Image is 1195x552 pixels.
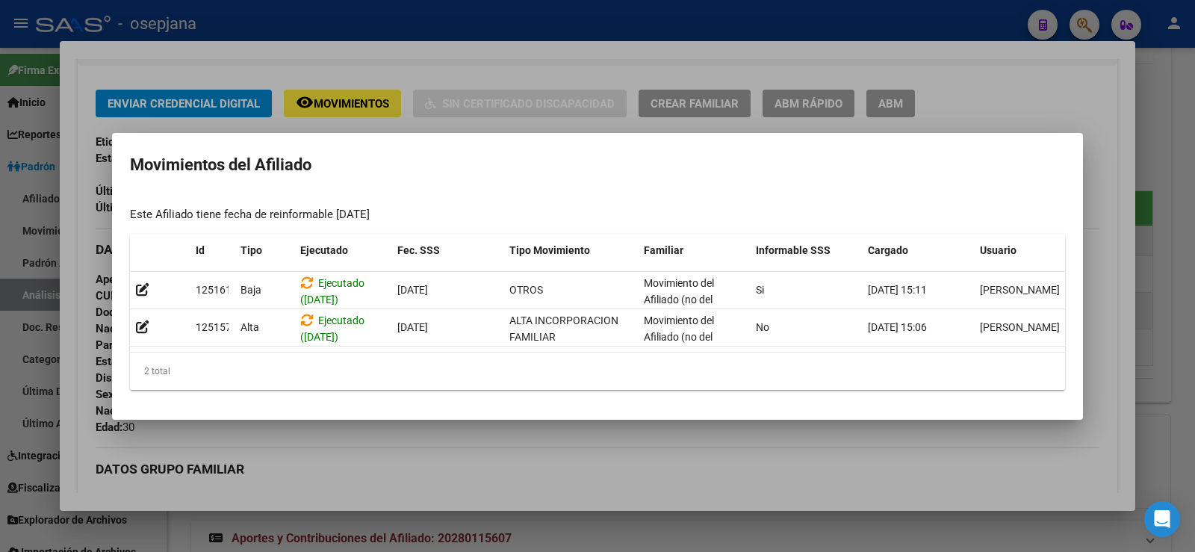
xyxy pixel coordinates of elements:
[130,206,1065,223] div: Este Afiliado tiene fecha de reinformable [DATE]
[196,321,232,333] span: 125157
[240,244,262,256] span: Tipo
[980,284,1060,296] span: [PERSON_NAME]
[644,314,714,361] span: Movimiento del Afiliado (no del grupo)
[196,284,232,296] span: 125161
[294,235,391,267] datatable-header-cell: Ejecutado
[130,151,1065,179] h2: Movimientos del Afiliado
[509,284,543,296] span: OTROS
[862,235,974,267] datatable-header-cell: Cargado
[644,244,683,256] span: Familiar
[756,321,769,333] span: No
[503,235,638,267] datatable-header-cell: Tipo Movimiento
[397,284,428,296] span: [DATE]
[190,235,235,267] datatable-header-cell: Id
[868,244,908,256] span: Cargado
[638,235,750,267] datatable-header-cell: Familiar
[756,284,764,296] span: Si
[868,321,927,333] span: [DATE] 15:06
[130,353,1065,390] div: 2 total
[235,235,294,267] datatable-header-cell: Tipo
[980,244,1016,256] span: Usuario
[300,244,348,256] span: Ejecutado
[750,235,862,267] datatable-header-cell: Informable SSS
[391,235,503,267] datatable-header-cell: Fec. SSS
[509,314,618,344] span: ALTA INCORPORACION FAMILIAR
[868,284,927,296] span: [DATE] 15:11
[644,277,714,323] span: Movimiento del Afiliado (no del grupo)
[240,321,259,333] span: Alta
[240,284,261,296] span: Baja
[980,321,1060,333] span: [PERSON_NAME]
[1144,501,1180,537] div: Open Intercom Messenger
[509,244,590,256] span: Tipo Movimiento
[300,314,364,344] span: Ejecutado ([DATE])
[974,235,1086,267] datatable-header-cell: Usuario
[300,277,364,306] span: Ejecutado ([DATE])
[397,321,428,333] span: [DATE]
[397,244,440,256] span: Fec. SSS
[196,244,205,256] span: Id
[756,244,831,256] span: Informable SSS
